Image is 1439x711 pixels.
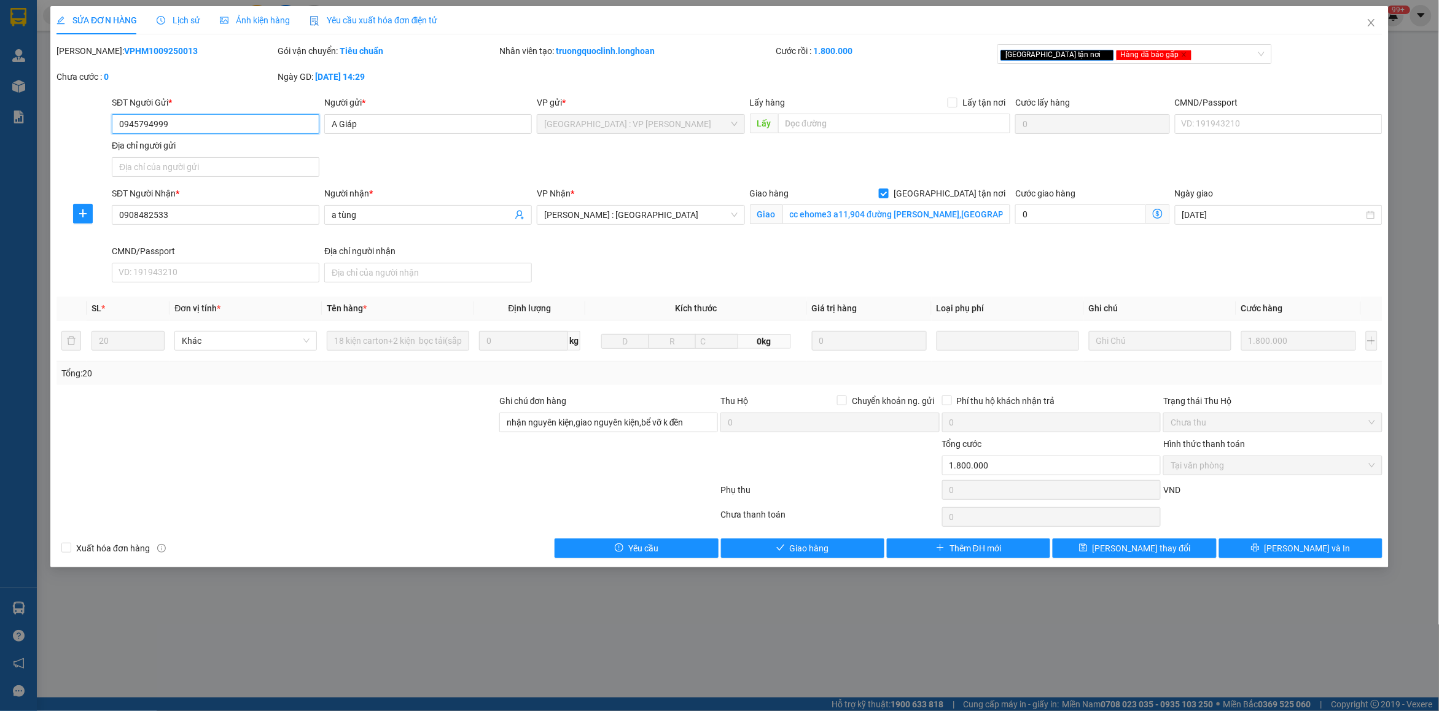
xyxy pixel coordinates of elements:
span: Hồ Chí Minh : Kho Quận 12 [544,206,737,224]
th: Loại phụ phí [932,297,1084,321]
label: Cước giao hàng [1015,188,1075,198]
span: close [1181,52,1187,58]
div: Trạng thái Thu Hộ [1163,394,1382,408]
div: Phụ thu [719,483,940,505]
span: [PERSON_NAME] thay đổi [1093,542,1191,555]
span: Lịch sử [157,15,200,25]
span: Xuất hóa đơn hàng [71,542,155,555]
span: Giao [750,204,782,224]
input: Giao tận nơi [782,204,1011,224]
span: Lấy tận nơi [957,96,1010,109]
input: VD: Bàn, Ghế [327,331,469,351]
span: user-add [515,210,525,220]
button: printer[PERSON_NAME] và In [1219,538,1382,558]
span: Định lượng [509,303,552,313]
span: kg [568,331,580,351]
span: VND [1163,485,1180,495]
div: Địa chỉ người gửi [112,139,319,152]
div: SĐT Người Gửi [112,96,319,109]
span: plus [74,209,92,219]
b: 0 [104,72,109,82]
div: Chưa cước : [57,70,275,84]
label: Ngày giao [1175,188,1214,198]
span: Đơn vị tính [174,303,220,313]
div: Nhân viên tạo: [499,44,774,58]
span: Kích thước [675,303,717,313]
b: 1.800.000 [814,46,853,56]
div: Chưa thanh toán [719,508,940,529]
button: checkGiao hàng [721,538,884,558]
div: CMND/Passport [1175,96,1382,109]
label: Hình thức thanh toán [1163,439,1245,449]
span: Giao hàng [790,542,829,555]
span: plus [936,543,945,553]
div: [PERSON_NAME]: [57,44,275,58]
span: Tổng cước [942,439,982,449]
span: 0kg [738,334,790,349]
input: 0 [812,331,927,351]
span: picture [220,16,228,25]
span: edit [57,16,65,25]
span: Chưa thu [1171,413,1375,432]
input: Địa chỉ của người gửi [112,157,319,177]
span: [GEOGRAPHIC_DATA] tận nơi [889,187,1010,200]
span: dollar-circle [1153,209,1163,219]
div: Tổng: 20 [61,367,555,380]
span: Ảnh kiện hàng [220,15,290,25]
span: Phí thu hộ khách nhận trả [952,394,1060,408]
input: Dọc đường [778,114,1011,133]
b: Tiêu chuẩn [340,46,383,56]
div: Địa chỉ người nhận [324,244,532,258]
span: Hàng đã báo gấp [1116,50,1192,61]
div: Gói vận chuyển: [278,44,496,58]
input: Ngày giao [1182,208,1364,222]
button: plus [1366,331,1378,351]
div: Người nhận [324,187,532,200]
span: Lấy [750,114,778,133]
b: VPHM1009250013 [124,46,198,56]
div: Ngày GD: [278,70,496,84]
label: Cước lấy hàng [1015,98,1070,107]
img: icon [310,16,319,26]
span: check [776,543,785,553]
span: Giá trị hàng [812,303,857,313]
b: [DATE] 14:29 [315,72,365,82]
div: Cước rồi : [776,44,995,58]
span: Hà Nội : VP Hoàng Mai [544,115,737,133]
button: delete [61,331,81,351]
span: Giao hàng [750,188,789,198]
span: Yêu cầu xuất hóa đơn điện tử [310,15,438,25]
div: Người gửi [324,96,532,109]
span: Khác [182,332,310,350]
button: Close [1354,6,1389,41]
input: R [649,334,696,349]
span: [GEOGRAPHIC_DATA] tận nơi [1000,50,1114,61]
span: Thu Hộ [720,396,748,406]
input: Địa chỉ của người nhận [324,263,532,282]
input: Ghi Chú [1089,331,1231,351]
span: save [1079,543,1088,553]
span: info-circle [157,544,166,553]
span: close [1367,18,1376,28]
span: Cước hàng [1241,303,1283,313]
span: close [1103,52,1109,58]
button: plusThêm ĐH mới [887,538,1050,558]
span: printer [1251,543,1260,553]
span: Chuyển khoản ng. gửi [847,394,940,408]
span: clock-circle [157,16,165,25]
span: SL [92,303,101,313]
input: Ghi chú đơn hàng [499,413,718,432]
div: CMND/Passport [112,244,319,258]
span: [PERSON_NAME] và In [1265,542,1351,555]
span: Tại văn phòng [1171,456,1375,475]
span: SỬA ĐƠN HÀNG [57,15,137,25]
button: plus [73,204,93,223]
b: truongquoclinh.longhoan [556,46,655,56]
th: Ghi chú [1084,297,1236,321]
span: Yêu cầu [628,542,658,555]
span: VP Nhận [537,188,571,198]
label: Ghi chú đơn hàng [499,396,567,406]
input: Cước giao hàng [1015,204,1146,224]
span: Lấy hàng [750,98,786,107]
input: 0 [1241,331,1356,351]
